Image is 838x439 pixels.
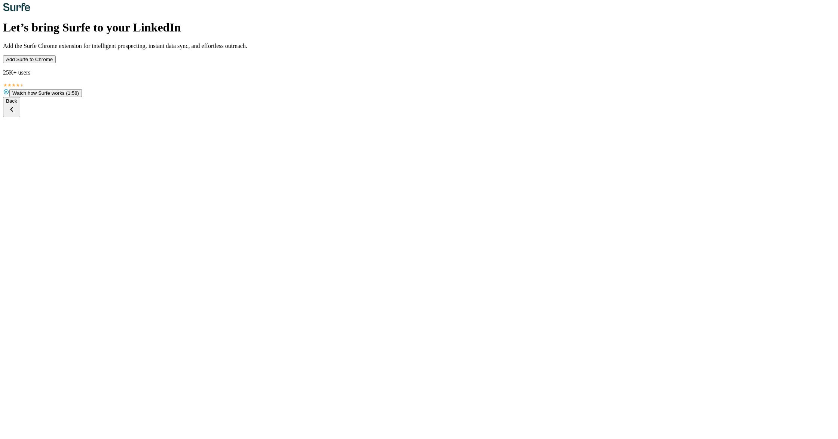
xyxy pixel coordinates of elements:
[12,90,79,96] span: Watch how Surfe works (1:58)
[6,57,53,62] span: Add Surfe to Chrome
[3,55,56,63] button: Add Surfe to Chrome
[3,69,835,76] p: 25K+ users
[3,83,24,87] img: Rating Stars
[9,89,82,97] button: Watch how Surfe works (1:58)
[3,21,835,34] h1: Let’s bring Surfe to your LinkedIn
[3,97,20,117] button: Back
[3,3,30,11] img: Surfe's logo
[3,43,835,49] p: Add the Surfe Chrome extension for intelligent prospecting, instant data sync, and effortless out...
